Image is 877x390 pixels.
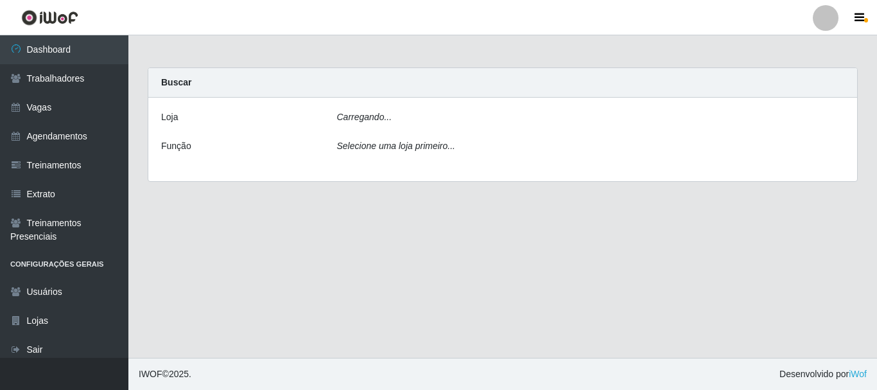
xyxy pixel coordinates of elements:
i: Selecione uma loja primeiro... [337,141,455,151]
span: IWOF [139,369,162,379]
i: Carregando... [337,112,392,122]
label: Função [161,139,191,153]
strong: Buscar [161,77,191,87]
img: CoreUI Logo [21,10,78,26]
span: Desenvolvido por [779,368,867,381]
a: iWof [849,369,867,379]
label: Loja [161,111,178,124]
span: © 2025 . [139,368,191,381]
